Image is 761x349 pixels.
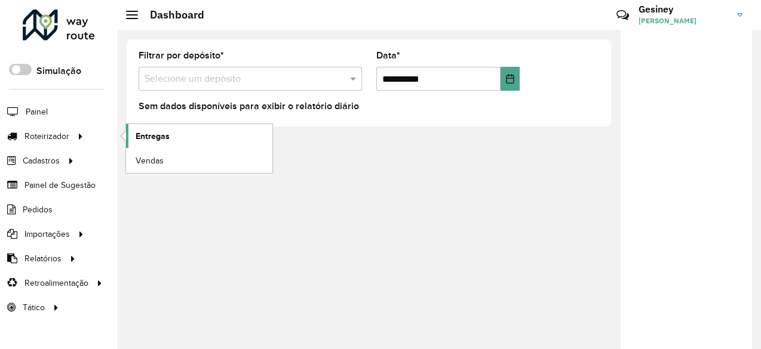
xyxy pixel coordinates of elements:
a: Entregas [126,124,272,148]
span: Painel [26,106,48,118]
label: Sem dados disponíveis para exibir o relatório diário [139,99,359,113]
a: Vendas [126,149,272,172]
h2: Dashboard [138,8,204,21]
label: Filtrar por depósito [139,48,224,63]
h3: Gesiney [639,4,728,15]
button: Choose Date [501,67,520,91]
span: Cadastros [23,155,60,167]
span: Retroalimentação [24,277,88,289]
span: [PERSON_NAME] [639,16,728,26]
label: Data [376,48,400,63]
a: Contato Rápido [610,2,636,28]
span: Vendas [136,155,164,167]
span: Relatórios [24,252,62,265]
span: Pedidos [23,203,53,216]
span: Tático [23,301,45,314]
span: Painel de Sugestão [24,179,96,192]
label: Simulação [36,64,81,78]
span: Importações [24,228,70,240]
span: Entregas [136,130,170,143]
span: Roteirizador [24,130,69,143]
